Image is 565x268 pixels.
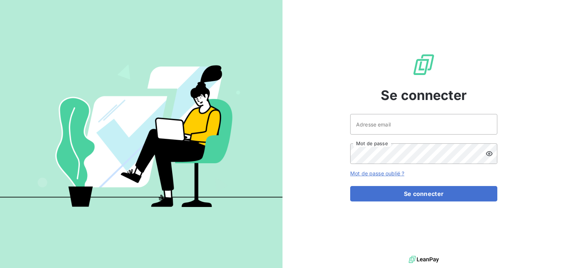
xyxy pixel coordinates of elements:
[350,114,497,135] input: placeholder
[350,170,404,176] a: Mot de passe oublié ?
[381,85,467,105] span: Se connecter
[350,186,497,201] button: Se connecter
[412,53,436,76] img: Logo LeanPay
[409,254,439,265] img: logo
